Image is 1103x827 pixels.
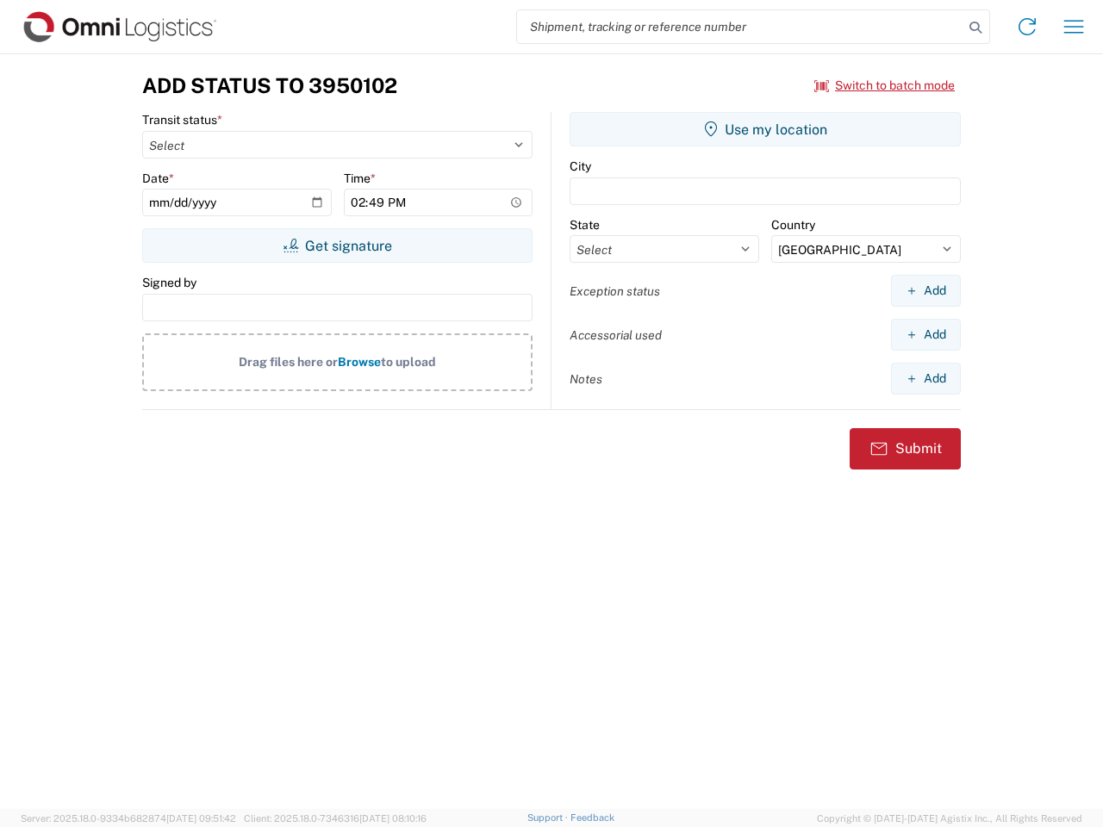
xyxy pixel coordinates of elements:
button: Add [891,275,961,307]
button: Add [891,363,961,395]
button: Use my location [570,112,961,146]
button: Add [891,319,961,351]
a: Support [527,812,570,823]
label: Date [142,171,174,186]
span: Browse [338,355,381,369]
span: Client: 2025.18.0-7346316 [244,813,427,824]
label: Transit status [142,112,222,127]
label: Country [771,217,815,233]
span: Drag files here or [239,355,338,369]
label: Signed by [142,275,196,290]
span: [DATE] 08:10:16 [359,813,427,824]
label: City [570,159,591,174]
span: [DATE] 09:51:42 [166,813,236,824]
h3: Add Status to 3950102 [142,73,397,98]
input: Shipment, tracking or reference number [517,10,963,43]
button: Get signature [142,228,533,263]
span: Copyright © [DATE]-[DATE] Agistix Inc., All Rights Reserved [817,811,1082,826]
span: to upload [381,355,436,369]
a: Feedback [570,812,614,823]
label: State [570,217,600,233]
label: Accessorial used [570,327,662,343]
label: Notes [570,371,602,387]
span: Server: 2025.18.0-9334b682874 [21,813,236,824]
button: Switch to batch mode [814,72,955,100]
label: Exception status [570,283,660,299]
label: Time [344,171,376,186]
button: Submit [850,428,961,469]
